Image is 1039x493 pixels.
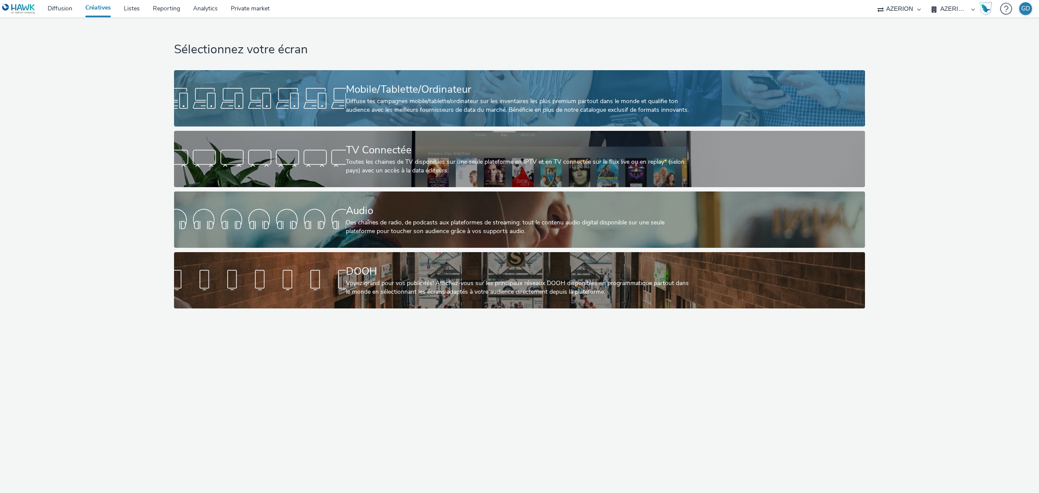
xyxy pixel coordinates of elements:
[174,191,865,248] a: AudioDes chaînes de radio, de podcasts aux plateformes de streaming: tout le contenu audio digita...
[346,264,690,279] div: DOOH
[174,131,865,187] a: TV ConnectéeToutes les chaines de TV disponibles sur une seule plateforme en IPTV et en TV connec...
[1021,2,1030,15] div: GD
[174,42,865,58] h1: Sélectionnez votre écran
[346,203,690,218] div: Audio
[346,218,690,236] div: Des chaînes de radio, de podcasts aux plateformes de streaming: tout le contenu audio digital dis...
[979,2,992,16] img: Hawk Academy
[346,158,690,175] div: Toutes les chaines de TV disponibles sur une seule plateforme en IPTV et en TV connectée sur le f...
[979,2,996,16] a: Hawk Academy
[346,97,690,115] div: Diffuse tes campagnes mobile/tablette/ordinateur sur les inventaires les plus premium partout dan...
[346,82,690,97] div: Mobile/Tablette/Ordinateur
[346,143,690,158] div: TV Connectée
[346,279,690,297] div: Voyez grand pour vos publicités! Affichez-vous sur les principaux réseaux DOOH disponibles en pro...
[174,252,865,308] a: DOOHVoyez grand pour vos publicités! Affichez-vous sur les principaux réseaux DOOH disponibles en...
[174,70,865,126] a: Mobile/Tablette/OrdinateurDiffuse tes campagnes mobile/tablette/ordinateur sur les inventaires le...
[2,3,35,14] img: undefined Logo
